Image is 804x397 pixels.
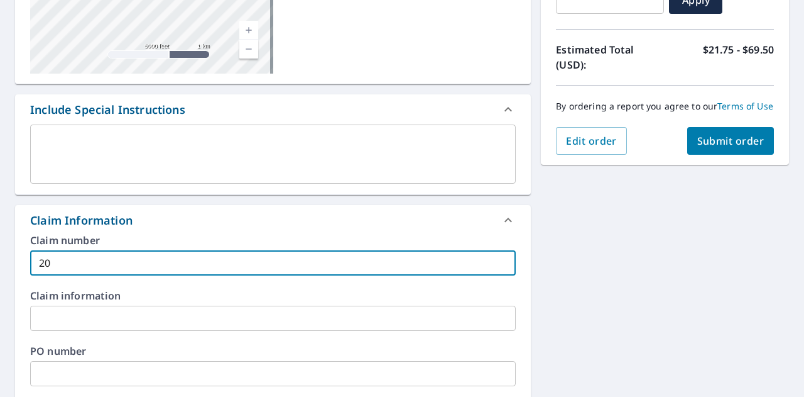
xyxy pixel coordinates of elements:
[717,100,773,112] a: Terms of Use
[697,134,764,148] span: Submit order
[556,127,627,155] button: Edit order
[239,21,258,40] a: Current Level 13, Zoom In
[703,42,774,72] p: $21.75 - $69.50
[687,127,774,155] button: Submit order
[30,235,516,245] label: Claim number
[556,42,665,72] p: Estimated Total (USD):
[30,291,516,301] label: Claim information
[239,40,258,59] a: Current Level 13, Zoom Out
[30,346,516,356] label: PO number
[30,212,133,229] div: Claim Information
[556,101,774,112] p: By ordering a report you agree to our
[566,134,617,148] span: Edit order
[30,101,185,118] div: Include Special Instructions
[15,94,531,125] div: Include Special Instructions
[15,205,531,235] div: Claim Information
